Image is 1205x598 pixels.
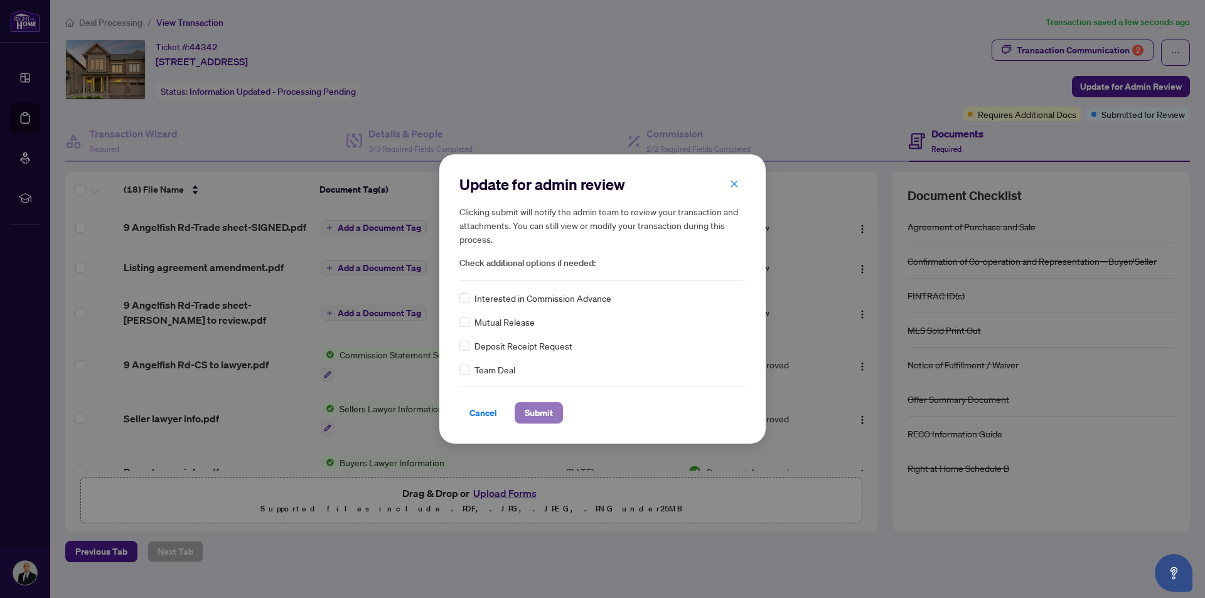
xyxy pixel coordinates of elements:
[459,174,746,195] h2: Update for admin review
[459,205,746,246] h5: Clicking submit will notify the admin team to review your transaction and attachments. You can st...
[474,291,611,305] span: Interested in Commission Advance
[459,402,507,424] button: Cancel
[1155,554,1192,592] button: Open asap
[474,339,572,353] span: Deposit Receipt Request
[515,402,563,424] button: Submit
[474,315,535,329] span: Mutual Release
[474,363,515,376] span: Team Deal
[459,256,746,270] span: Check additional options if needed:
[469,403,497,423] span: Cancel
[730,179,739,188] span: close
[525,403,553,423] span: Submit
